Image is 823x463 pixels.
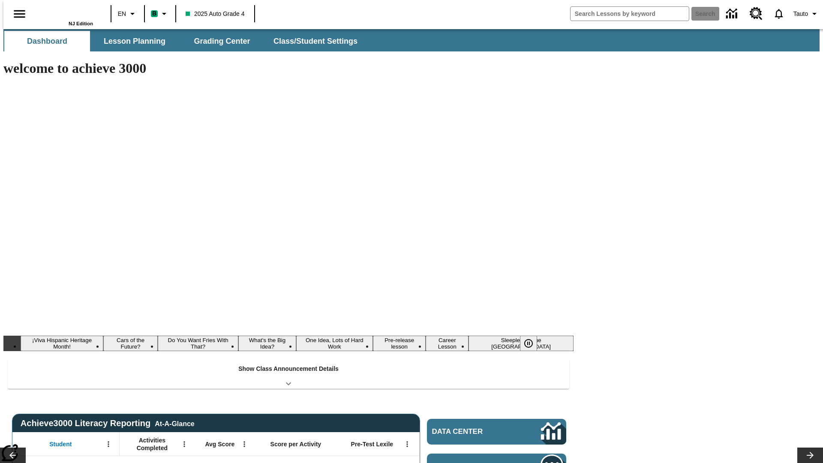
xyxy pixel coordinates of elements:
span: Class/Student Settings [273,36,357,46]
input: search field [571,7,689,21]
span: Data Center [432,427,512,436]
button: Slide 7 Career Lesson [426,336,469,351]
span: EN [118,9,126,18]
div: Pause [520,336,546,351]
a: Notifications [768,3,790,25]
button: Open Menu [401,438,414,451]
span: Activities Completed [124,436,180,452]
span: Tauto [793,9,808,18]
span: Pre-Test Lexile [351,440,393,448]
button: Profile/Settings [790,6,823,21]
span: Grading Center [194,36,250,46]
button: Language: EN, Select a language [114,6,141,21]
a: Home [37,4,93,21]
button: Open Menu [102,438,115,451]
div: At-A-Glance [155,418,194,428]
span: Score per Activity [270,440,321,448]
span: Dashboard [27,36,67,46]
button: Slide 6 Pre-release lesson [373,336,426,351]
div: SubNavbar [3,29,820,51]
a: Data Center [427,419,566,445]
p: Show Class Announcement Details [238,364,339,373]
button: Pause [520,336,537,351]
button: Lesson Planning [92,31,177,51]
button: Slide 5 One Idea, Lots of Hard Work [296,336,373,351]
button: Slide 2 Cars of the Future? [103,336,158,351]
a: Resource Center, Will open in new tab [745,2,768,25]
div: Show Class Announcement Details [8,359,569,389]
button: Grading Center [179,31,265,51]
span: Achieve3000 Literacy Reporting [21,418,195,428]
span: Lesson Planning [104,36,165,46]
span: NJ Edition [69,21,93,26]
button: Slide 4 What's the Big Idea? [238,336,296,351]
div: SubNavbar [3,31,365,51]
span: 2025 Auto Grade 4 [186,9,245,18]
button: Slide 1 ¡Viva Hispanic Heritage Month! [21,336,103,351]
span: B [152,8,156,19]
button: Slide 3 Do You Want Fries With That? [158,336,238,351]
button: Open side menu [7,1,32,27]
span: Avg Score [205,440,234,448]
a: Data Center [721,2,745,26]
button: Dashboard [4,31,90,51]
button: Lesson carousel, Next [797,448,823,463]
button: Slide 8 Sleepless in the Animal Kingdom [469,336,574,351]
button: Class/Student Settings [267,31,364,51]
button: Boost Class color is mint green. Change class color [147,6,173,21]
span: Student [49,440,72,448]
button: Open Menu [178,438,191,451]
div: Home [37,3,93,26]
button: Open Menu [238,438,251,451]
h1: welcome to achieve 3000 [3,60,574,76]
